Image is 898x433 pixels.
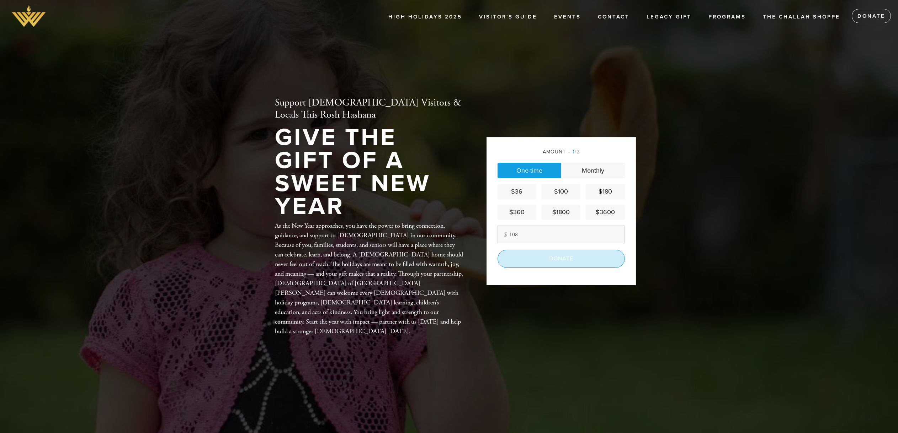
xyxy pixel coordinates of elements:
[573,149,575,155] span: 1
[474,10,542,24] a: Visitor's Guide
[586,184,625,199] a: $180
[500,207,533,217] div: $360
[498,226,625,243] input: Other amount
[500,187,533,196] div: $36
[561,163,625,178] a: Monthly
[11,4,47,29] img: A10802_Chabad_Logo_AP%20%285%29%20-%20Edited.png
[544,187,578,196] div: $100
[641,10,697,24] a: Legacy Gift
[544,207,578,217] div: $1800
[852,9,891,23] a: Donate
[498,205,536,220] a: $360
[549,10,586,24] a: Events
[498,250,625,267] input: Donate
[498,163,561,178] a: One-time
[542,205,580,220] a: $1800
[542,184,580,199] a: $100
[568,149,580,155] span: /2
[589,207,622,217] div: $3600
[586,205,625,220] a: $3600
[275,97,463,121] h2: Support [DEMOGRAPHIC_DATA] Visitors & Locals This Rosh Hashana
[383,10,467,24] a: High Holidays 2025
[498,184,536,199] a: $36
[498,148,625,156] div: Amount
[703,10,751,24] a: Programs
[275,221,463,336] div: As the New Year approaches, you have the power to bring connection, guidance, and support to [DEM...
[589,187,622,196] div: $180
[758,10,845,24] a: The Challah Shoppe
[593,10,635,24] a: Contact
[275,126,463,218] h1: Give the Gift of a Sweet New Year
